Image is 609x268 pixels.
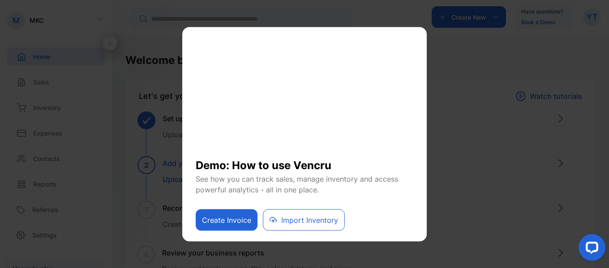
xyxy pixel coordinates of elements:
[263,209,345,230] button: Import Inventory
[196,150,413,173] h1: Demo: How to use Vencru
[196,38,413,150] iframe: YouTube video player
[196,209,257,230] button: Create Invoice
[196,173,413,195] p: See how you can track sales, manage inventory and access powerful analytics - all in one place.
[571,230,609,268] iframe: LiveChat chat widget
